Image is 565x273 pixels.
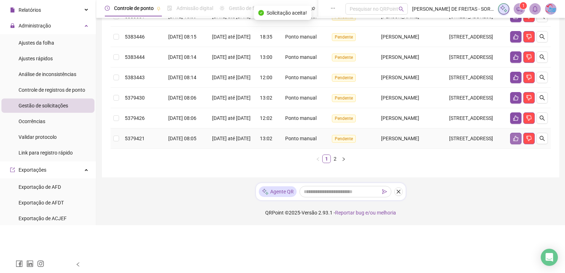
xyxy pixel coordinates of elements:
[316,157,320,161] span: left
[19,118,45,124] span: Ocorrências
[125,136,145,141] span: 5379421
[125,95,145,101] span: 5379430
[332,115,356,122] span: Pendente
[19,56,53,61] span: Ajustes rápidos
[526,54,532,60] span: dislike
[381,95,419,101] span: [PERSON_NAME]
[539,115,545,121] span: search
[539,54,545,60] span: search
[331,155,339,163] a: 2
[435,128,507,149] td: [STREET_ADDRESS]
[339,155,348,163] li: Próxima página
[19,216,67,221] span: Exportação de ACJEF
[19,71,76,77] span: Análise de inconsistências
[500,5,508,13] img: sparkle-icon.fc2bf0ac1784a2077858766a79e2daf3.svg
[19,167,46,173] span: Exportações
[545,4,556,14] img: 80483
[212,34,251,40] span: [DATE] até [DATE]
[168,136,196,141] span: [DATE] 08:05
[526,34,532,40] span: dislike
[212,115,251,121] span: [DATE] até [DATE]
[339,155,348,163] button: right
[168,95,196,101] span: [DATE] 08:06
[513,95,519,101] span: like
[125,75,145,80] span: 5383443
[262,188,269,196] img: sparkle-icon.fc2bf0ac1784a2077858766a79e2daf3.svg
[381,115,419,121] span: [PERSON_NAME]
[322,155,331,163] li: 1
[19,184,61,190] span: Exportação de AFD
[435,67,507,88] td: [STREET_ADDRESS]
[539,75,545,80] span: search
[332,33,356,41] span: Pendente
[332,74,356,82] span: Pendente
[330,6,335,11] span: ellipsis
[332,54,356,61] span: Pendente
[526,115,532,121] span: dislike
[96,200,565,225] footer: QRPoint © 2025 - 2.93.1 -
[323,155,330,163] a: 1
[513,54,519,60] span: like
[176,5,213,11] span: Admissão digital
[381,34,419,40] span: [PERSON_NAME]
[19,103,68,108] span: Gestão de solicitações
[19,23,51,29] span: Administração
[26,260,34,267] span: linkedin
[285,75,317,80] span: Ponto manual
[16,260,23,267] span: facebook
[381,54,419,60] span: [PERSON_NAME]
[435,47,507,67] td: [STREET_ADDRESS]
[125,34,145,40] span: 5383446
[435,108,507,128] td: [STREET_ADDRESS]
[526,95,532,101] span: dislike
[260,34,272,40] span: 18:35
[167,6,172,11] span: file-done
[302,210,317,216] span: Versão
[435,88,507,108] td: [STREET_ADDRESS]
[260,136,272,141] span: 13:02
[526,136,532,141] span: dislike
[19,150,73,156] span: Link para registro rápido
[19,40,54,46] span: Ajustes da folha
[10,7,15,12] span: file
[125,115,145,121] span: 5379426
[285,34,317,40] span: Ponto manual
[260,54,272,60] span: 13:00
[513,136,519,141] span: like
[335,210,396,216] span: Reportar bug e/ou melhoria
[212,54,251,60] span: [DATE] até [DATE]
[212,95,251,101] span: [DATE] até [DATE]
[19,7,41,13] span: Relatórios
[260,75,272,80] span: 12:00
[168,34,196,40] span: [DATE] 08:15
[10,23,15,28] span: lock
[19,87,85,93] span: Controle de registros de ponto
[37,260,44,267] span: instagram
[526,75,532,80] span: dislike
[541,249,558,266] div: Open Intercom Messenger
[105,6,110,11] span: clock-circle
[412,5,494,13] span: [PERSON_NAME] DE FREITAS - SORVETERIA MEGA GELATTO SERVICE
[522,3,525,8] span: 1
[19,134,57,140] span: Validar protocolo
[332,94,356,102] span: Pendente
[168,75,196,80] span: [DATE] 08:14
[332,135,356,143] span: Pendente
[156,6,161,11] span: pushpin
[125,54,145,60] span: 5383444
[168,54,196,60] span: [DATE] 08:14
[513,75,519,80] span: like
[285,115,317,121] span: Ponto manual
[520,2,527,9] sup: 1
[314,155,322,163] button: left
[382,189,387,194] span: send
[76,262,81,267] span: left
[168,115,196,121] span: [DATE] 08:06
[311,6,315,11] span: pushpin
[260,95,272,101] span: 13:02
[513,115,519,121] span: like
[229,5,265,11] span: Gestão de férias
[19,200,64,206] span: Exportação de AFDT
[539,34,545,40] span: search
[10,167,15,172] span: export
